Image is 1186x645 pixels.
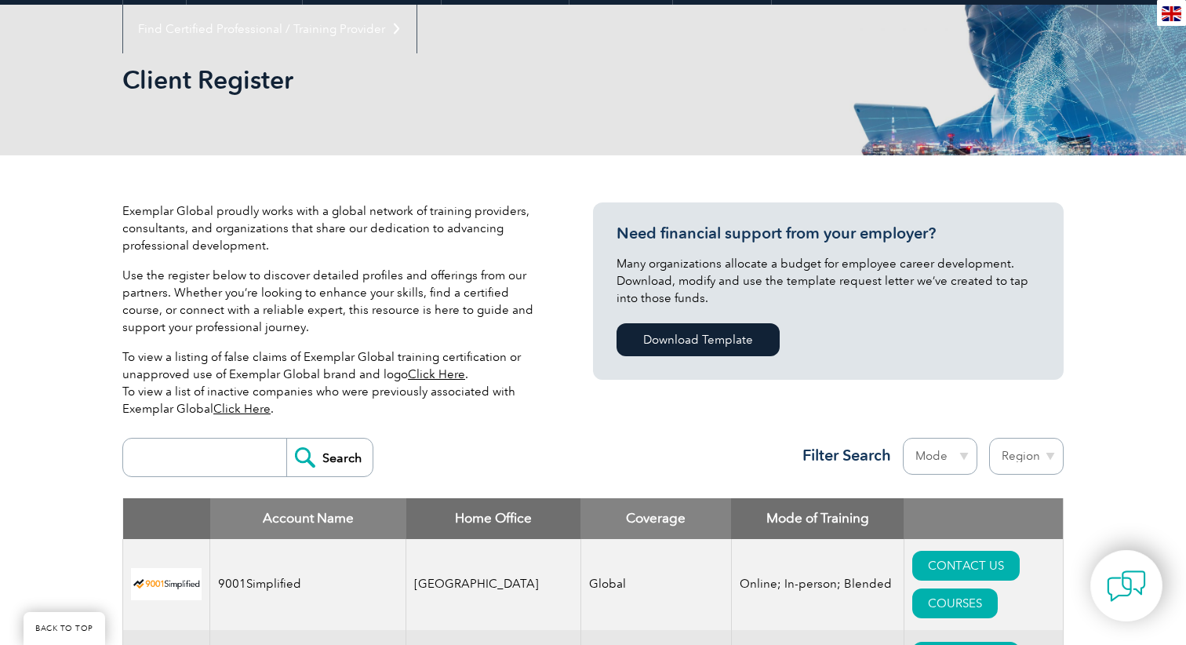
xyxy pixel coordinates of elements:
p: Use the register below to discover detailed profiles and offerings from our partners. Whether you... [122,267,546,336]
a: Download Template [617,323,780,356]
a: CONTACT US [912,551,1020,581]
th: : activate to sort column ascending [904,498,1063,539]
h3: Need financial support from your employer? [617,224,1040,243]
th: Home Office: activate to sort column ascending [406,498,581,539]
th: Coverage: activate to sort column ascending [580,498,731,539]
p: To view a listing of false claims of Exemplar Global training certification or unapproved use of ... [122,348,546,417]
img: contact-chat.png [1107,567,1146,606]
p: Exemplar Global proudly works with a global network of training providers, consultants, and organ... [122,202,546,254]
h3: Filter Search [793,446,891,465]
a: Find Certified Professional / Training Provider [123,5,417,53]
a: Click Here [408,367,465,381]
a: Click Here [213,402,271,416]
td: Online; In-person; Blended [731,539,904,630]
input: Search [286,439,373,476]
a: COURSES [912,589,998,618]
td: 9001Simplified [210,539,406,630]
td: Global [580,539,731,630]
th: Mode of Training: activate to sort column ascending [731,498,904,539]
th: Account Name: activate to sort column descending [210,498,406,539]
p: Many organizations allocate a budget for employee career development. Download, modify and use th... [617,255,1040,307]
td: [GEOGRAPHIC_DATA] [406,539,581,630]
a: BACK TO TOP [24,612,105,645]
img: 37c9c059-616f-eb11-a812-002248153038-logo.png [131,568,202,600]
h2: Client Register [122,67,781,93]
img: en [1162,6,1181,21]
